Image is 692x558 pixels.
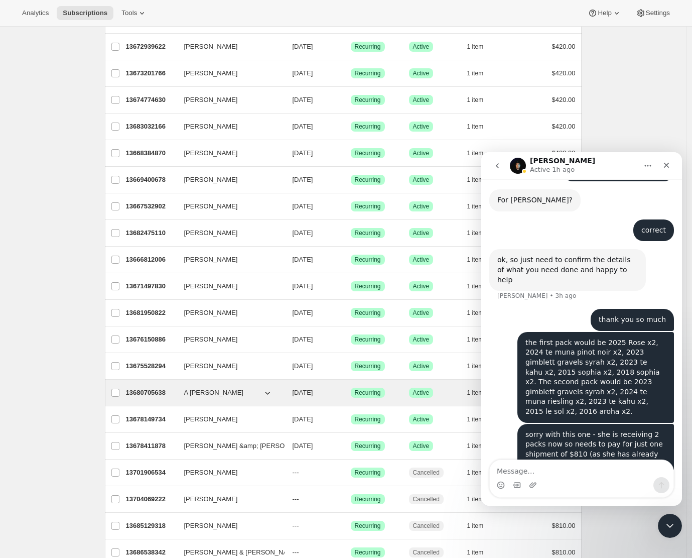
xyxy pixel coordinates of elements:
[467,442,484,450] span: 1 item
[467,522,484,530] span: 1 item
[413,176,430,184] span: Active
[413,202,430,210] span: Active
[552,149,576,157] span: $420.00
[126,66,576,80] div: 13673201766[PERSON_NAME][DATE]SuccessRecurringSuccessActive1 item$420.00
[293,256,313,263] span: [DATE]
[467,229,484,237] span: 1 item
[184,414,238,424] span: [PERSON_NAME]
[126,441,176,451] p: 13678411878
[126,388,176,398] p: 13680705638
[467,43,484,51] span: 1 item
[126,332,576,347] div: 13676150886[PERSON_NAME][DATE]SuccessRecurringSuccessActive1 item$215.00
[467,306,495,320] button: 1 item
[467,309,484,317] span: 1 item
[293,43,313,50] span: [DATE]
[184,228,238,238] span: [PERSON_NAME]
[355,123,381,131] span: Recurring
[126,386,576,400] div: 13680705638A [PERSON_NAME][DATE]SuccessRecurringSuccessActive1 item$445.24
[355,256,381,264] span: Recurring
[126,173,576,187] div: 13669400678[PERSON_NAME][DATE]SuccessRecurringSuccessActive1 item$420.00
[178,198,279,214] button: [PERSON_NAME]
[467,336,484,344] span: 1 item
[184,175,238,185] span: [PERSON_NAME]
[293,469,299,476] span: ---
[293,442,313,450] span: [DATE]
[552,522,576,529] span: $810.00
[184,547,300,557] span: [PERSON_NAME] & [PERSON_NAME]
[552,43,576,50] span: $420.00
[355,149,381,157] span: Recurring
[126,334,176,345] p: 13676150886
[126,359,576,373] div: 13675528294[PERSON_NAME][DATE]SuccessRecurringSuccessActive1 item$215.00
[293,362,313,370] span: [DATE]
[467,66,495,80] button: 1 item
[178,92,279,108] button: [PERSON_NAME]
[178,331,279,348] button: [PERSON_NAME]
[126,255,176,265] p: 13666812006
[126,146,576,160] div: 13668384870[PERSON_NAME][DATE]SuccessRecurringSuccessActive1 item$420.00
[467,256,484,264] span: 1 item
[355,442,381,450] span: Recurring
[413,96,430,104] span: Active
[467,199,495,213] button: 1 item
[126,492,576,506] div: 13704069222[PERSON_NAME]---SuccessRecurringCancelled1 item$810.00
[355,469,381,477] span: Recurring
[293,548,299,556] span: ---
[467,279,495,293] button: 1 item
[126,308,176,318] p: 13681950822
[355,69,381,77] span: Recurring
[184,441,314,451] span: [PERSON_NAME] &amp; [PERSON_NAME]
[184,68,238,78] span: [PERSON_NAME]
[126,40,576,54] div: 13672939622[PERSON_NAME][DATE]SuccessRecurringSuccessActive1 item$420.00
[184,122,238,132] span: [PERSON_NAME]
[413,495,440,503] span: Cancelled
[57,6,113,20] button: Subscriptions
[413,256,430,264] span: Active
[413,415,430,423] span: Active
[467,415,484,423] span: 1 item
[126,120,576,134] div: 13683032166[PERSON_NAME][DATE]SuccessRecurringSuccessActive1 item$420.00
[126,68,176,78] p: 13673201766
[126,122,176,132] p: 13683032166
[467,176,484,184] span: 1 item
[126,226,576,240] div: 13682475110[PERSON_NAME][DATE]SuccessRecurringSuccessActive1 item$420.00
[467,120,495,134] button: 1 item
[413,43,430,51] span: Active
[355,282,381,290] span: Recurring
[467,253,495,267] button: 1 item
[467,332,495,347] button: 1 item
[467,96,484,104] span: 1 item
[178,39,279,55] button: [PERSON_NAME]
[413,548,440,556] span: Cancelled
[126,93,576,107] div: 13674774630[PERSON_NAME][DATE]SuccessRecurringSuccessActive1 item$420.00
[630,6,676,20] button: Settings
[413,442,430,450] span: Active
[355,336,381,344] span: Recurring
[126,412,576,426] div: 13678149734[PERSON_NAME][DATE]SuccessRecurringSuccessActive1 item$445.24
[178,518,279,534] button: [PERSON_NAME]
[126,466,576,480] div: 13701906534[PERSON_NAME]---SuccessRecurringCancelled1 item$215.00
[126,547,176,557] p: 13686538342
[552,123,576,130] span: $420.00
[126,199,576,213] div: 13667532902[PERSON_NAME][DATE]SuccessRecurringSuccessActive1 item$420.00
[355,389,381,397] span: Recurring
[184,308,238,318] span: [PERSON_NAME]
[467,412,495,426] button: 1 item
[355,229,381,237] span: Recurring
[126,521,176,531] p: 13685129318
[184,361,238,371] span: [PERSON_NAME]
[293,202,313,210] span: [DATE]
[413,69,430,77] span: Active
[467,362,484,370] span: 1 item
